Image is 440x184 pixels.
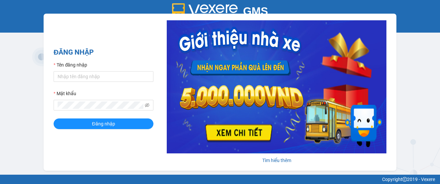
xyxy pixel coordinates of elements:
[172,10,268,15] a: GMS
[5,176,435,183] div: Copyright 2019 - Vexere
[54,61,87,69] label: Tên đăng nhập
[145,103,149,107] span: eye-invisible
[92,120,115,127] span: Đăng nhập
[54,118,153,129] button: Đăng nhập
[172,3,238,18] img: logo 2
[54,71,153,82] input: Tên đăng nhập
[167,20,386,153] img: banner-0
[243,5,268,17] span: GMS
[58,101,143,109] input: Mật khẩu
[402,177,407,182] span: copyright
[167,157,386,164] div: Tìm hiểu thêm
[54,47,153,58] h2: ĐĂNG NHẬP
[54,90,76,97] label: Mật khẩu
[2,22,438,29] div: Hệ thống quản lý hàng hóa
